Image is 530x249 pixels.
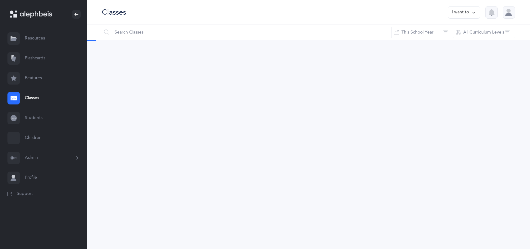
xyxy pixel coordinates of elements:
button: I want to [448,6,480,19]
input: Search Classes [102,25,392,40]
button: This School Year [391,25,453,40]
div: Classes [102,7,126,17]
button: All Curriculum Levels [453,25,515,40]
span: Support [17,191,33,197]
